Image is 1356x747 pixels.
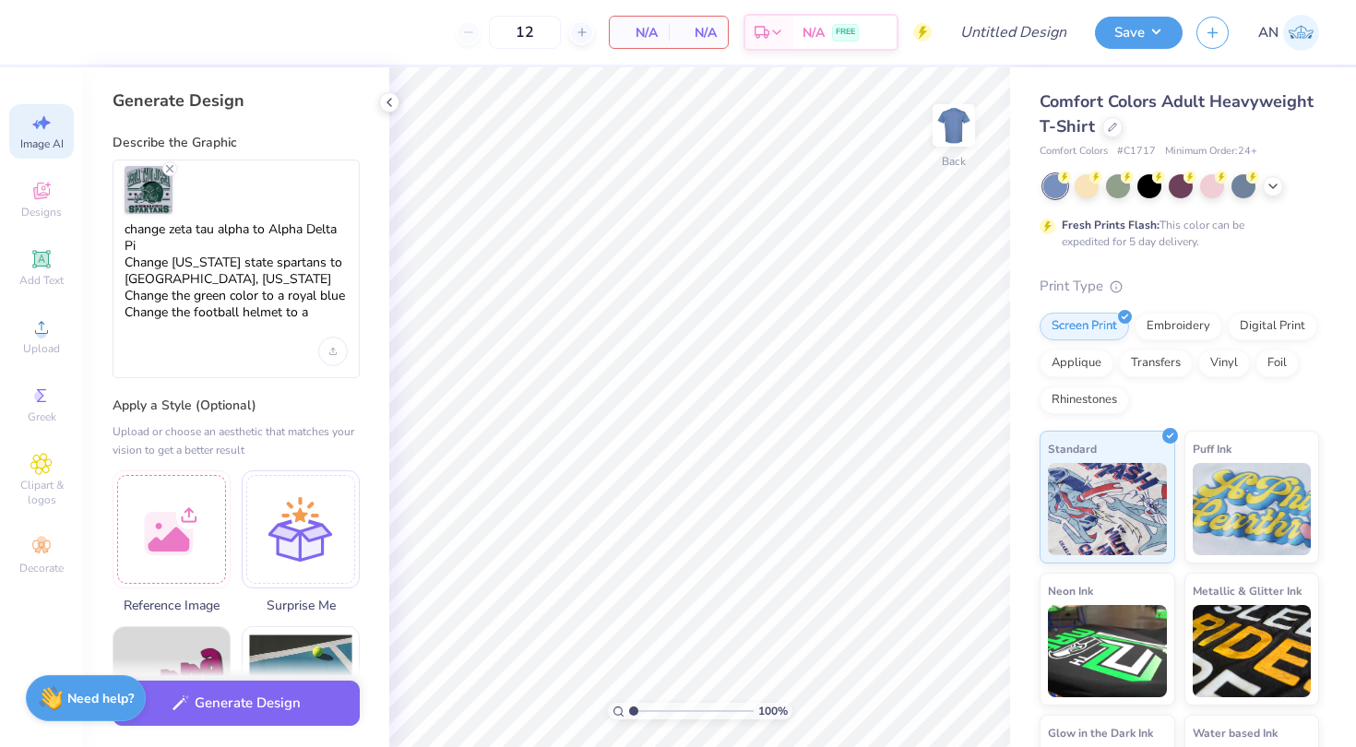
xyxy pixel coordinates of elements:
[20,136,64,151] span: Image AI
[28,409,56,424] span: Greek
[19,561,64,575] span: Decorate
[803,23,825,42] span: N/A
[1048,605,1167,697] img: Neon Ink
[23,341,60,356] span: Upload
[946,14,1081,51] input: Untitled Design
[113,422,360,459] div: Upload or choose an aesthetic that matches your vision to get a better result
[113,397,360,415] label: Apply a Style (Optional)
[21,205,62,219] span: Designs
[19,273,64,288] span: Add Text
[113,627,230,743] img: Text-Based
[113,89,360,112] div: Generate Design
[1048,463,1167,555] img: Standard
[1119,350,1193,377] div: Transfers
[1048,439,1097,458] span: Standard
[1095,17,1183,49] button: Save
[1040,350,1113,377] div: Applique
[942,153,966,170] div: Back
[1062,217,1289,250] div: This color can be expedited for 5 day delivery.
[1048,581,1093,600] span: Neon Ink
[125,221,348,338] textarea: change zeta tau alpha to Alpha Delta Pi Change [US_STATE] state spartans to [GEOGRAPHIC_DATA], [U...
[1258,22,1279,43] span: AN
[1258,15,1319,51] a: AN
[9,478,74,507] span: Clipart & logos
[67,690,134,707] strong: Need help?
[318,337,348,366] div: Upload image
[1062,218,1160,232] strong: Fresh Prints Flash:
[243,627,359,743] img: Photorealistic
[1040,144,1108,160] span: Comfort Colors
[680,23,717,42] span: N/A
[1283,15,1319,51] img: Ava Nieman
[113,134,360,152] label: Describe the Graphic
[1040,313,1129,340] div: Screen Print
[1193,463,1312,555] img: Puff Ink
[113,681,360,726] button: Generate Design
[162,161,177,176] svg: Remove uploaded image
[1193,723,1278,742] span: Water based Ink
[836,26,855,39] span: FREE
[1193,605,1312,697] img: Metallic & Glitter Ink
[1198,350,1250,377] div: Vinyl
[935,107,972,144] img: Back
[1255,350,1299,377] div: Foil
[489,16,561,49] input: – –
[1040,90,1314,137] span: Comfort Colors Adult Heavyweight T-Shirt
[113,596,231,615] span: Reference Image
[1228,313,1317,340] div: Digital Print
[758,703,788,719] span: 100 %
[621,23,658,42] span: N/A
[242,596,360,615] span: Surprise Me
[1193,439,1231,458] span: Puff Ink
[1040,276,1319,297] div: Print Type
[1117,144,1156,160] span: # C1717
[1193,581,1302,600] span: Metallic & Glitter Ink
[1048,723,1153,742] span: Glow in the Dark Ink
[1040,386,1129,414] div: Rhinestones
[1165,144,1257,160] span: Minimum Order: 24 +
[1135,313,1222,340] div: Embroidery
[125,166,172,214] img: Upload 1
